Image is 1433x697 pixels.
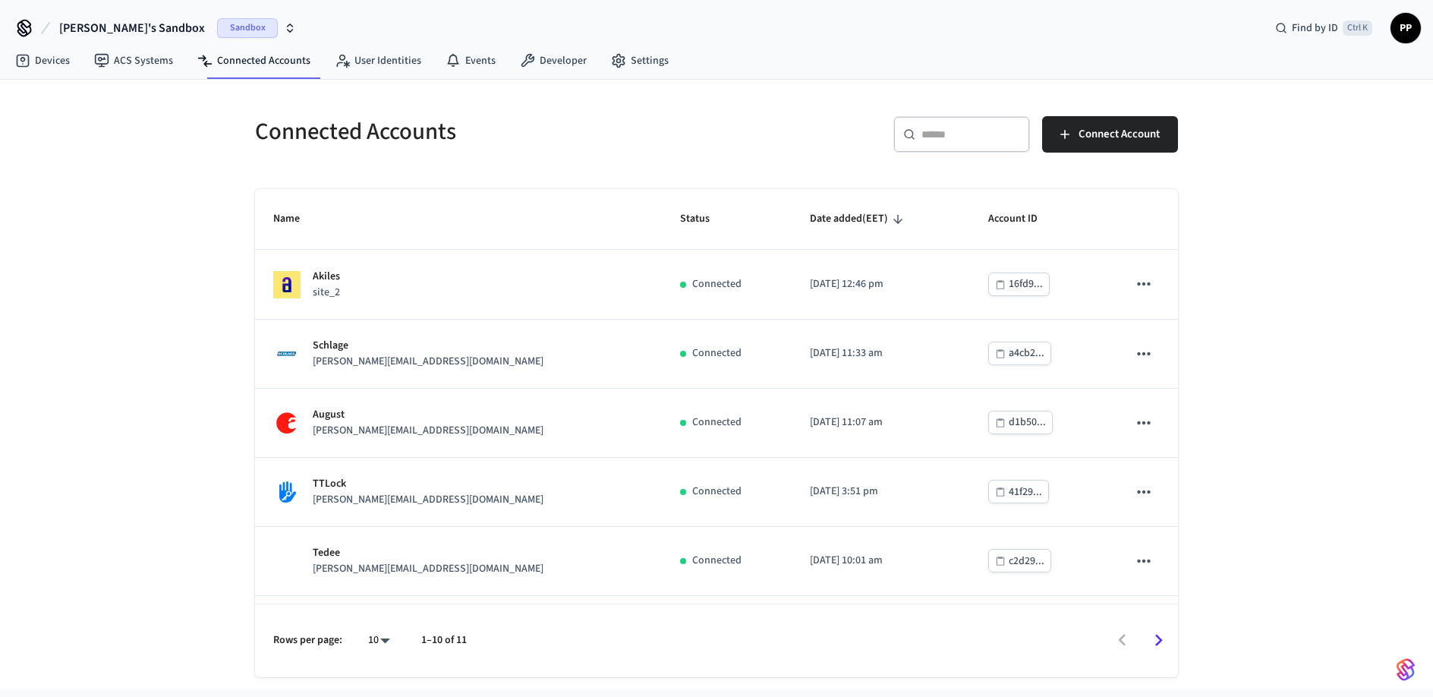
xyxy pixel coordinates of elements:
a: Developer [508,47,599,74]
span: Sandbox [217,18,278,38]
span: [PERSON_NAME]'s Sandbox [59,19,205,37]
p: Connected [692,415,742,430]
span: Name [273,207,320,231]
a: ACS Systems [82,47,185,74]
span: Status [680,207,729,231]
p: [DATE] 11:07 am [810,415,952,430]
a: User Identities [323,47,433,74]
a: Connected Accounts [185,47,323,74]
button: 41f29... [988,480,1049,503]
p: Rows per page: [273,632,342,648]
p: Connected [692,345,742,361]
p: TTLock [313,476,543,492]
p: [PERSON_NAME][EMAIL_ADDRESS][DOMAIN_NAME] [313,423,543,439]
a: Events [433,47,508,74]
p: [DATE] 11:33 am [810,345,952,361]
p: [PERSON_NAME][EMAIL_ADDRESS][DOMAIN_NAME] [313,561,543,577]
a: Devices [3,47,82,74]
p: [DATE] 3:51 pm [810,484,952,500]
p: [DATE] 12:46 pm [810,276,952,292]
img: Akiles Logo, Square [273,271,301,298]
button: PP [1390,13,1421,43]
p: Connected [692,553,742,569]
p: Akiles [313,269,340,285]
div: 16fd9... [1009,275,1043,294]
p: Connected [692,484,742,500]
img: SeamLogoGradient.69752ec5.svg [1397,658,1415,682]
button: Connect Account [1042,116,1178,153]
div: c2d29... [1009,552,1044,571]
button: a4cb2... [988,342,1051,365]
span: Ctrl K [1343,20,1372,36]
p: site_2 [313,285,340,301]
span: PP [1392,14,1419,42]
button: Go to next page [1141,623,1176,658]
p: August [313,407,543,423]
p: Connected [692,276,742,292]
div: Find by IDCtrl K [1263,14,1384,42]
p: Tedee [313,545,543,561]
button: c2d29... [988,549,1051,572]
span: Account ID [988,207,1057,231]
a: Settings [599,47,681,74]
span: Connect Account [1079,125,1160,144]
button: d1b50... [988,411,1053,434]
p: Schlage [313,338,543,354]
img: TTLock Logo, Square [273,478,301,506]
div: 10 [361,629,397,651]
img: Schlage Logo, Square [273,340,301,367]
div: d1b50... [1009,413,1046,432]
p: [PERSON_NAME][EMAIL_ADDRESS][DOMAIN_NAME] [313,354,543,370]
h5: Connected Accounts [255,116,707,147]
button: 16fd9... [988,273,1050,296]
span: Date added(EET) [810,207,908,231]
img: August Logo, Square [273,409,301,437]
div: a4cb2... [1009,344,1044,363]
p: 1–10 of 11 [421,632,467,648]
p: [DATE] 10:01 am [810,553,952,569]
span: Find by ID [1292,20,1338,36]
p: [PERSON_NAME][EMAIL_ADDRESS][DOMAIN_NAME] [313,492,543,508]
div: 41f29... [1009,483,1042,502]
